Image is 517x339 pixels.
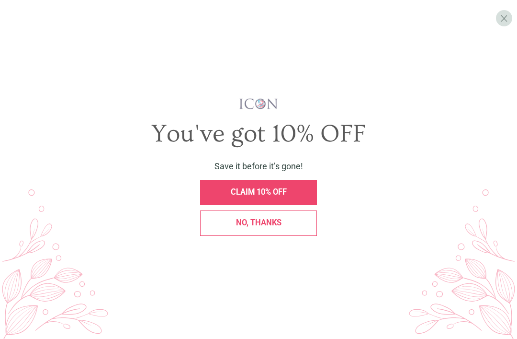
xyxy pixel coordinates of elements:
[231,187,287,197] span: CLAIM 10% OFF
[236,218,281,227] span: No, thanks
[500,13,508,24] span: X
[151,120,366,148] span: You've got 10% OFF
[238,98,279,110] img: iconwallstickersl_1754656298800.png
[214,161,303,171] span: Save it before it’s gone!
